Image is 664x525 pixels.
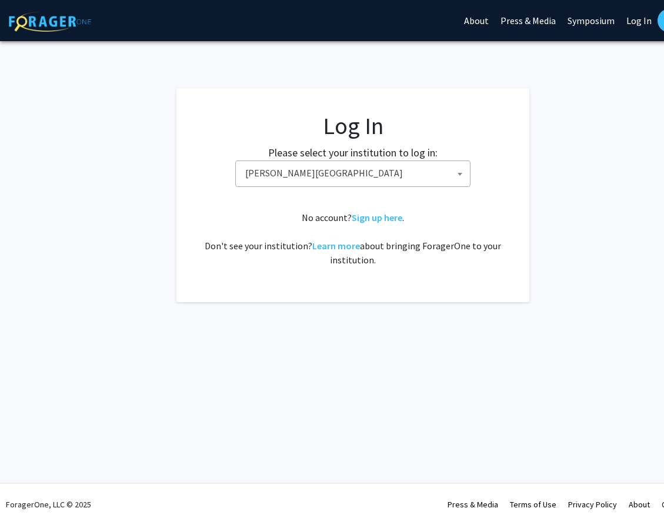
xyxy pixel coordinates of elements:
a: Privacy Policy [568,499,617,510]
a: Terms of Use [510,499,556,510]
label: Please select your institution to log in: [268,145,438,160]
h1: Log In [200,112,506,140]
a: About [629,499,650,510]
span: Wayne State University [235,160,471,187]
span: Wayne State University [241,161,470,185]
a: Sign up here [352,212,402,223]
img: ForagerOne Logo [9,11,91,32]
a: Press & Media [448,499,498,510]
div: No account? . Don't see your institution? about bringing ForagerOne to your institution. [200,210,506,267]
div: ForagerOne, LLC © 2025 [6,484,91,525]
a: Learn more about bringing ForagerOne to your institution [312,240,360,252]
